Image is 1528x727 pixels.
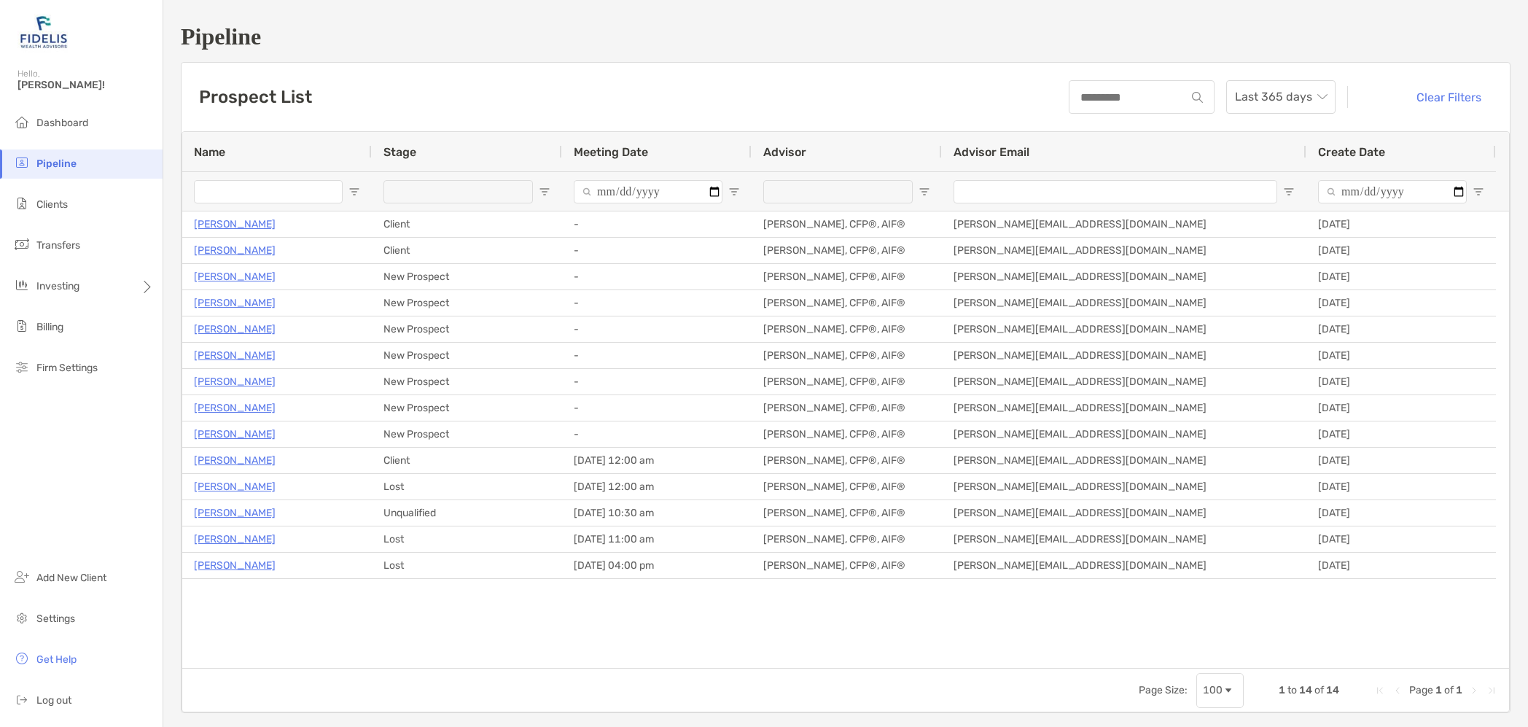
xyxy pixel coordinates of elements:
[562,211,752,237] div: -
[752,395,942,421] div: [PERSON_NAME], CFP®, AIF®
[942,421,1306,447] div: [PERSON_NAME][EMAIL_ADDRESS][DOMAIN_NAME]
[752,421,942,447] div: [PERSON_NAME], CFP®, AIF®
[36,362,98,374] span: Firm Settings
[1444,684,1454,696] span: of
[17,79,154,91] span: [PERSON_NAME]!
[36,694,71,707] span: Log out
[13,609,31,626] img: settings icon
[1486,685,1497,696] div: Last Page
[194,241,276,260] p: [PERSON_NAME]
[752,369,942,394] div: [PERSON_NAME], CFP®, AIF®
[1314,684,1324,696] span: of
[954,145,1029,159] span: Advisor Email
[728,186,740,198] button: Open Filter Menu
[1306,395,1496,421] div: [DATE]
[574,180,722,203] input: Meeting Date Filter Input
[194,346,276,365] p: [PERSON_NAME]
[752,211,942,237] div: [PERSON_NAME], CFP®, AIF®
[36,280,79,292] span: Investing
[942,553,1306,578] div: [PERSON_NAME][EMAIL_ADDRESS][DOMAIN_NAME]
[752,316,942,342] div: [PERSON_NAME], CFP®, AIF®
[752,290,942,316] div: [PERSON_NAME], CFP®, AIF®
[372,395,562,421] div: New Prospect
[574,145,648,159] span: Meeting Date
[942,448,1306,473] div: [PERSON_NAME][EMAIL_ADDRESS][DOMAIN_NAME]
[763,145,806,159] span: Advisor
[194,399,276,417] a: [PERSON_NAME]
[13,691,31,708] img: logout icon
[1409,684,1433,696] span: Page
[194,451,276,470] a: [PERSON_NAME]
[1306,553,1496,578] div: [DATE]
[1283,186,1295,198] button: Open Filter Menu
[36,613,75,625] span: Settings
[372,238,562,263] div: Client
[194,478,276,496] a: [PERSON_NAME]
[1456,684,1462,696] span: 1
[17,6,70,58] img: Zoe Logo
[194,320,276,338] a: [PERSON_NAME]
[194,294,276,312] p: [PERSON_NAME]
[1318,180,1467,203] input: Create Date Filter Input
[372,343,562,368] div: New Prospect
[562,421,752,447] div: -
[194,556,276,575] a: [PERSON_NAME]
[13,568,31,586] img: add_new_client icon
[1192,92,1203,103] img: input icon
[194,530,276,548] a: [PERSON_NAME]
[942,343,1306,368] div: [PERSON_NAME][EMAIL_ADDRESS][DOMAIN_NAME]
[1392,685,1403,696] div: Previous Page
[1279,684,1285,696] span: 1
[13,650,31,667] img: get-help icon
[1326,684,1339,696] span: 14
[194,373,276,391] a: [PERSON_NAME]
[752,553,942,578] div: [PERSON_NAME], CFP®, AIF®
[194,504,276,522] a: [PERSON_NAME]
[1235,81,1327,113] span: Last 365 days
[1435,684,1442,696] span: 1
[13,113,31,131] img: dashboard icon
[562,290,752,316] div: -
[194,425,276,443] p: [PERSON_NAME]
[36,117,88,129] span: Dashboard
[36,572,106,584] span: Add New Client
[752,264,942,289] div: [PERSON_NAME], CFP®, AIF®
[942,264,1306,289] div: [PERSON_NAME][EMAIL_ADDRESS][DOMAIN_NAME]
[1196,673,1244,708] div: Page Size
[1306,238,1496,263] div: [DATE]
[942,500,1306,526] div: [PERSON_NAME][EMAIL_ADDRESS][DOMAIN_NAME]
[942,238,1306,263] div: [PERSON_NAME][EMAIL_ADDRESS][DOMAIN_NAME]
[36,239,80,252] span: Transfers
[36,321,63,333] span: Billing
[539,186,550,198] button: Open Filter Menu
[752,474,942,499] div: [PERSON_NAME], CFP®, AIF®
[1306,526,1496,552] div: [DATE]
[372,316,562,342] div: New Prospect
[1306,290,1496,316] div: [DATE]
[942,526,1306,552] div: [PERSON_NAME][EMAIL_ADDRESS][DOMAIN_NAME]
[1306,343,1496,368] div: [DATE]
[752,500,942,526] div: [PERSON_NAME], CFP®, AIF®
[1468,685,1480,696] div: Next Page
[372,526,562,552] div: Lost
[562,238,752,263] div: -
[562,343,752,368] div: -
[194,215,276,233] p: [PERSON_NAME]
[372,264,562,289] div: New Prospect
[562,474,752,499] div: [DATE] 12:00 am
[372,421,562,447] div: New Prospect
[942,369,1306,394] div: [PERSON_NAME][EMAIL_ADDRESS][DOMAIN_NAME]
[1306,369,1496,394] div: [DATE]
[1306,448,1496,473] div: [DATE]
[372,448,562,473] div: Client
[942,474,1306,499] div: [PERSON_NAME][EMAIL_ADDRESS][DOMAIN_NAME]
[194,268,276,286] a: [PERSON_NAME]
[1306,264,1496,289] div: [DATE]
[372,290,562,316] div: New Prospect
